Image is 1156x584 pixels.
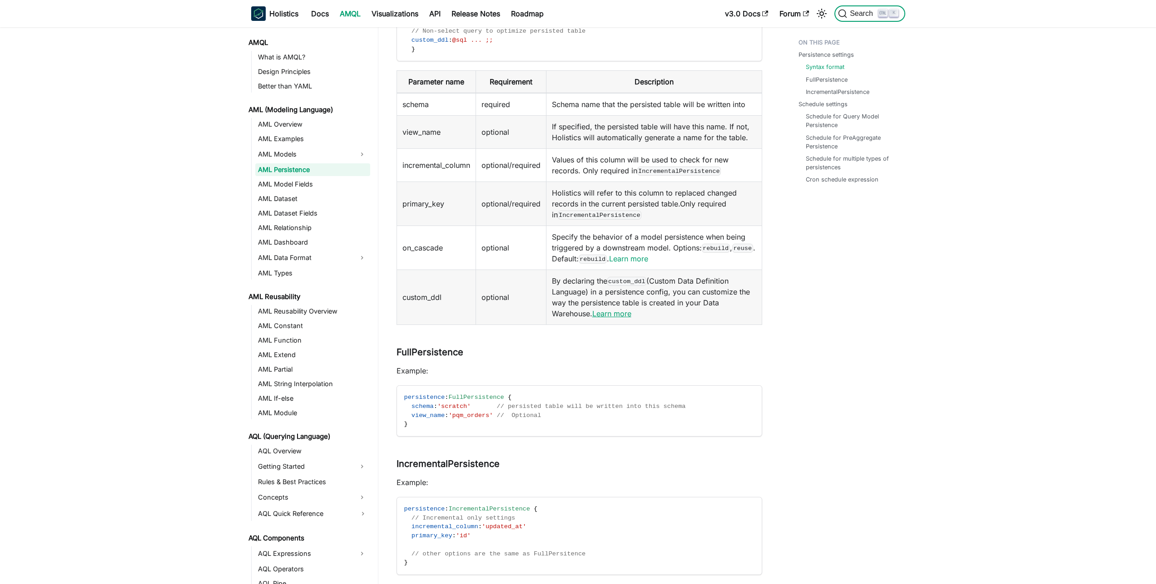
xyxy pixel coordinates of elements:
[354,147,370,162] button: Expand sidebar category 'AML Models'
[397,458,762,470] h3: IncrementalPersistence
[354,459,370,474] button: Expand sidebar category 'Getting Started'
[719,6,774,21] a: v3.0 Docs
[476,182,546,226] td: optional/required
[452,532,456,539] span: :
[437,403,471,410] span: 'scratch'
[404,505,445,512] span: persistence
[609,254,648,263] a: Learn more
[476,71,546,93] th: Requirement
[255,51,370,64] a: What is AMQL?
[255,476,370,488] a: Rules & Best Practices
[476,116,546,149] td: optional
[397,116,476,149] td: view_name
[412,532,452,539] span: primary_key
[255,236,370,249] a: AML Dashboard
[445,394,448,401] span: :
[508,394,511,401] span: {
[255,305,370,318] a: AML Reusability Overview
[306,6,334,21] a: Docs
[478,523,482,530] span: :
[506,6,549,21] a: Roadmap
[806,63,844,71] a: Syntax format
[806,75,848,84] a: FullPersistence
[246,532,370,545] a: AQL Components
[255,546,354,561] a: AQL Expressions
[255,267,370,280] a: AML Types
[255,378,370,390] a: AML String Interpolation
[255,334,370,347] a: AML Function
[546,71,762,93] th: Description
[534,505,537,512] span: {
[448,412,493,419] span: 'pqm_orders'
[255,363,370,376] a: AML Partial
[412,46,415,53] span: }
[397,149,476,182] td: incremental_column
[774,6,814,21] a: Forum
[354,546,370,561] button: Expand sidebar category 'AQL Expressions'
[799,50,854,59] a: Persistence settings
[448,505,530,512] span: IncrementalPersistence
[255,163,370,176] a: AML Persistence
[799,100,848,108] a: Schedule settings
[434,403,437,410] span: :
[246,36,370,49] a: AMQL
[558,211,642,220] code: IncrementalPersistence
[546,270,762,325] td: By declaring the (Custom Data Definition Language) in a persistence config, you can customize the...
[806,154,896,172] a: Schedule for multiple types of persistences
[579,255,607,264] code: rebuild
[255,506,370,521] a: AQL Quick Reference
[445,505,448,512] span: :
[732,244,753,253] code: reuse
[448,394,504,401] span: FullPersistence
[251,6,266,21] img: Holistics
[476,93,546,116] td: required
[424,6,446,21] a: API
[334,6,366,21] a: AMQL
[397,71,476,93] th: Parameter name
[255,445,370,457] a: AQL Overview
[255,221,370,234] a: AML Relationship
[255,392,370,405] a: AML If-else
[255,80,370,93] a: Better than YAML
[806,133,896,151] a: Schedule for PreAggregate Persistence
[397,347,762,358] h3: FullPersistence
[397,182,476,226] td: primary_key
[445,412,448,419] span: :
[446,6,506,21] a: Release Notes
[366,6,424,21] a: Visualizations
[476,226,546,270] td: optional
[255,490,354,505] a: Concepts
[269,8,298,19] b: Holistics
[546,226,762,270] td: Specify the behavior of a model persistence when being triggered by a downstream model. Options: ...
[412,403,434,410] span: schema
[476,149,546,182] td: optional/required
[255,192,370,205] a: AML Dataset
[452,37,493,44] span: @sql ... ;;
[255,178,370,191] a: AML Model Fields
[546,93,762,116] td: Schema name that the persisted table will be written into
[834,5,905,22] button: Search (Ctrl+K)
[412,37,449,44] span: custom_ddl
[412,523,478,530] span: incremental_column
[397,93,476,116] td: schema
[246,430,370,443] a: AQL (Querying Language)
[255,250,354,265] a: AML Data Format
[702,244,730,253] code: rebuild
[546,116,762,149] td: If specified, the persisted table will have this name. If not, Holistics will automatically gener...
[251,6,298,21] a: HolisticsHolistics
[255,133,370,145] a: AML Examples
[404,421,408,427] span: }
[806,175,878,184] a: Cron schedule expression
[255,207,370,220] a: AML Dataset Fields
[255,147,354,162] a: AML Models
[255,65,370,78] a: Design Principles
[412,515,515,521] span: // Incremental only settings
[607,277,647,286] code: custom_ddl
[889,9,898,17] kbd: K
[354,250,370,265] button: Expand sidebar category 'AML Data Format'
[806,88,869,96] a: IncrementalPersistence
[255,459,354,474] a: Getting Started
[412,550,585,557] span: // other options are the same as FullPersitence
[482,523,526,530] span: 'updated_at'
[814,6,829,21] button: Switch between dark and light mode (currently light mode)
